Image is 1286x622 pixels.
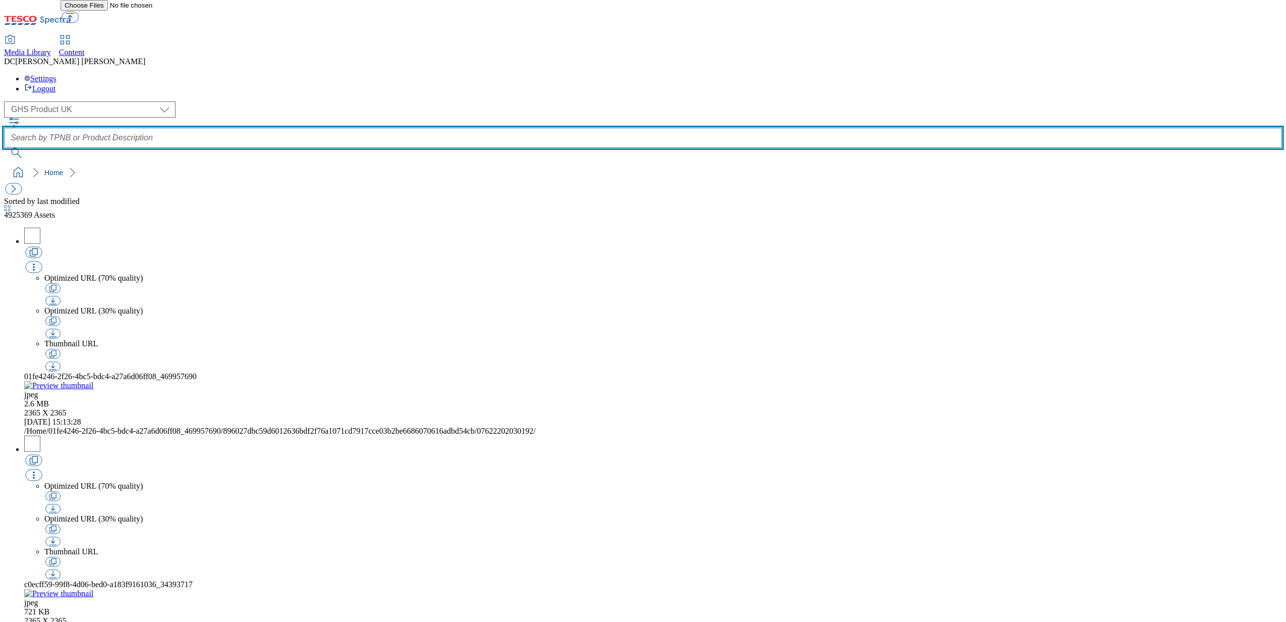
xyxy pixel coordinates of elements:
span: Sorted by last modified [4,197,80,205]
span: Thumbnail URL [44,339,98,348]
span: [PERSON_NAME] [PERSON_NAME] [15,57,145,66]
span: Content [59,48,85,57]
span: Media Library [4,48,51,57]
a: Home [44,169,63,177]
span: Thumbnail URL [44,547,98,556]
img: Preview thumbnail [24,381,93,390]
nav: breadcrumb [4,163,1282,182]
a: Media Library [4,36,51,57]
span: c0ecff59-99f8-4d06-bed0-a183f9161036_34393717 [24,580,193,589]
span: Resolution [24,408,67,417]
span: Optimized URL (70% quality) [44,482,143,490]
span: Optimized URL (70% quality) [44,274,143,282]
span: 4925369 [4,211,34,219]
span: Size [24,607,49,616]
a: Settings [24,74,57,83]
a: Preview thumbnail [24,381,1282,390]
span: Size [24,399,49,408]
span: Assets [4,211,55,219]
span: Type [24,390,38,399]
div: Last Modified [24,418,1282,427]
img: Preview thumbnail [24,589,93,598]
a: Content [59,36,85,57]
span: DC [4,57,15,66]
span: Type [24,598,38,607]
span: Optimized URL (30% quality) [44,514,143,523]
div: /01fe4246-2f26-4bc5-bdc4-a27a6d06ff08_469957690/896027dbc59d6012636bdf2f76a1071cd7917cce03b2be668... [24,427,1282,436]
span: Optimized URL (30% quality) [44,306,143,315]
span: 01fe4246-2f26-4bc5-bdc4-a27a6d06ff08_469957690 [24,372,197,381]
a: home [10,165,26,181]
input: Search by TPNB or Product Description [4,128,1282,148]
a: Logout [24,84,55,93]
a: Preview thumbnail [24,589,1282,598]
